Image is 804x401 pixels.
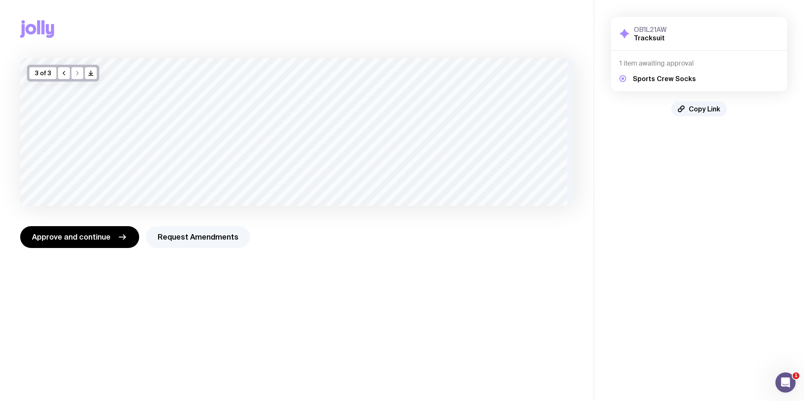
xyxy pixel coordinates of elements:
[671,101,727,116] button: Copy Link
[634,25,666,34] h3: OB1L21AW
[32,232,111,242] span: Approve and continue
[689,105,720,113] span: Copy Link
[793,372,799,379] span: 1
[634,34,666,42] h2: Tracksuit
[619,59,779,68] h4: 1 item awaiting approval
[633,74,696,83] h5: Sports Crew Socks
[29,67,56,79] div: 3 of 3
[85,67,97,79] button: />/>
[20,226,139,248] button: Approve and continue
[89,71,93,76] g: /> />
[775,372,796,393] iframe: Intercom live chat
[146,226,250,248] button: Request Amendments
